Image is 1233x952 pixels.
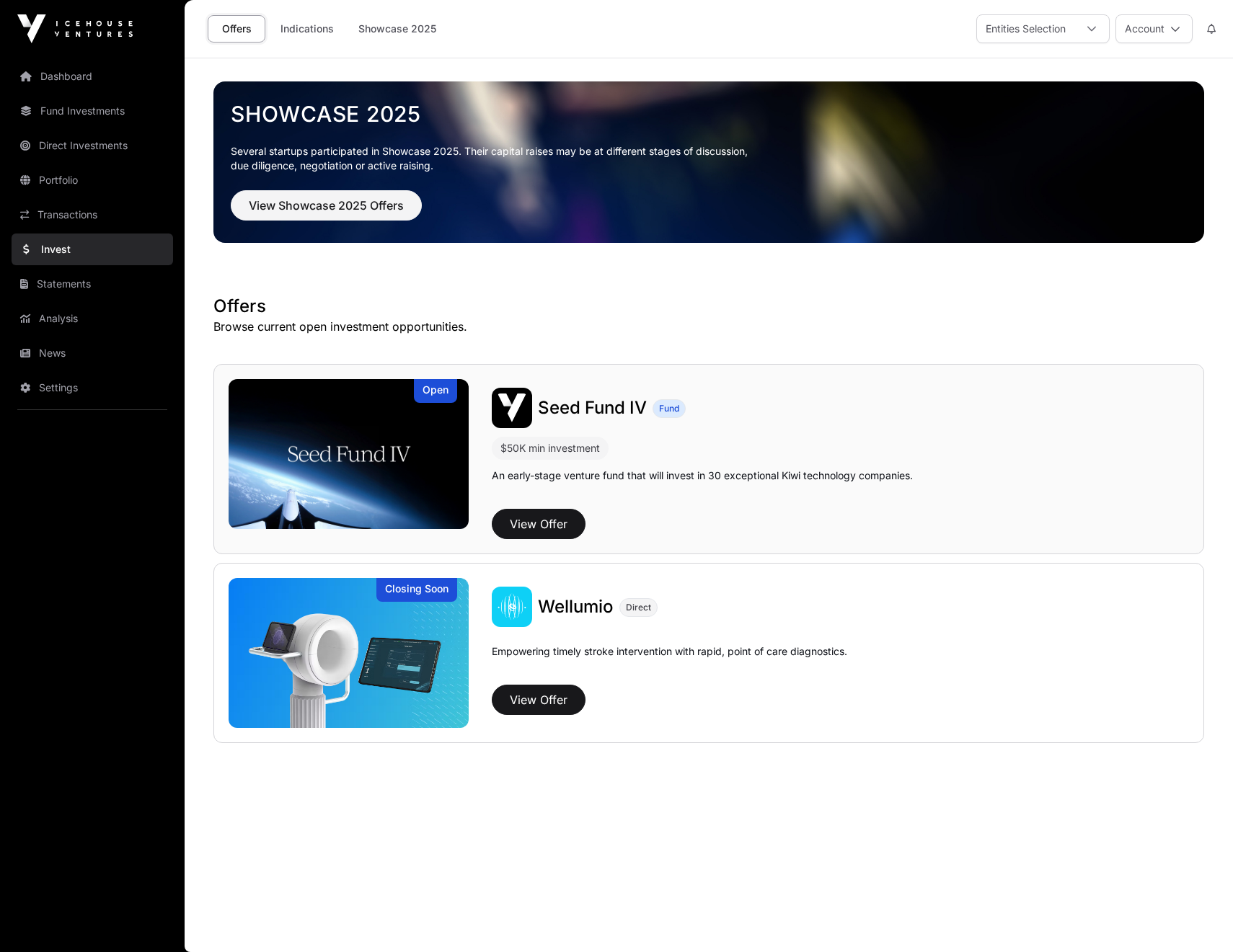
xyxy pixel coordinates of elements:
[12,233,173,265] a: Invest
[492,644,847,679] p: Empowering timely stroke intervention with rapid, point of care diagnostics.
[538,397,647,418] span: Seed Fund IV
[12,303,173,334] a: Analysis
[500,440,600,457] div: $50K min investment
[213,295,1204,318] h1: Offers
[229,379,469,529] img: Seed Fund IV
[231,101,1187,127] a: Showcase 2025
[231,190,422,221] button: View Showcase 2025 Offers
[538,396,647,419] a: Seed Fund IV
[229,379,469,529] a: Seed Fund IVOpen
[538,596,614,617] span: Wellumio
[213,318,1204,335] p: Browse current open investment opportunities.
[626,602,651,613] span: Direct
[17,14,133,43] img: Icehouse Ventures Logo
[12,130,173,161] a: Direct Investments
[492,587,532,627] img: Wellumio
[414,379,457,403] div: Open
[12,268,173,300] a: Statements
[12,337,173,369] a: News
[12,164,173,196] a: Portfolio
[12,61,173,92] a: Dashboard
[208,15,265,43] a: Offers
[229,578,469,728] a: WellumioClosing Soon
[492,388,532,428] img: Seed Fund IV
[213,81,1204,243] img: Showcase 2025
[229,578,469,728] img: Wellumio
[538,595,614,618] a: Wellumio
[492,437,609,460] div: $50K min investment
[231,205,422,219] a: View Showcase 2025 Offers
[659,403,679,414] span: Fund
[12,372,173,404] a: Settings
[249,197,404,214] span: View Showcase 2025 Offers
[231,144,1187,173] p: Several startups participated in Showcase 2025. Their capital raises may be at different stages o...
[492,468,913,483] p: An early-stage venture fund that will invest in 30 exceptional Kiwi technology companies.
[349,15,446,43] a: Showcase 2025
[1115,14,1193,43] button: Account
[492,509,585,539] button: View Offer
[376,578,457,602] div: Closing Soon
[492,685,585,715] button: View Offer
[1161,883,1233,952] iframe: Chat Widget
[271,15,343,43] a: Indications
[12,199,173,231] a: Transactions
[12,95,173,127] a: Fund Investments
[977,15,1074,43] div: Entities Selection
